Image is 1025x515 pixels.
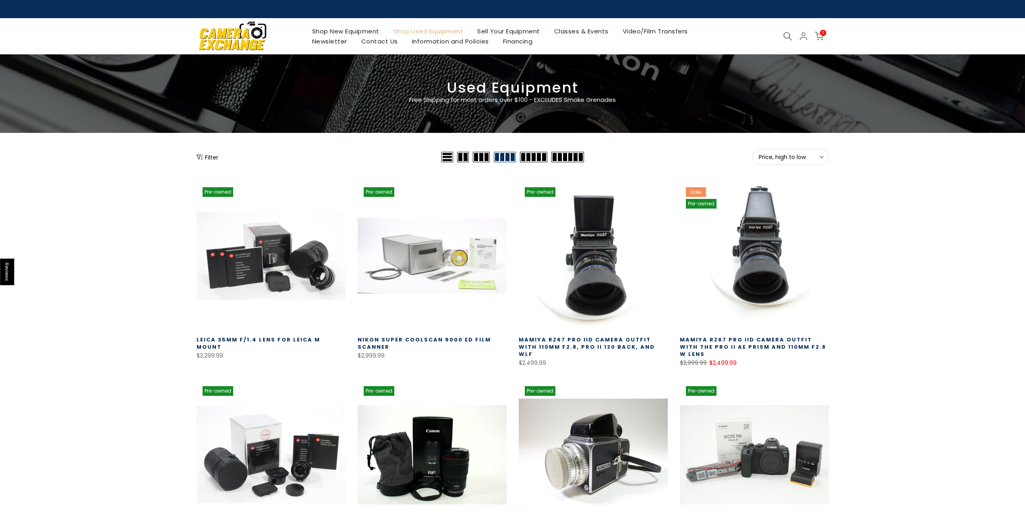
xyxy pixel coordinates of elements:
[305,36,354,46] a: Newsletter
[815,32,824,41] a: 0
[820,30,826,36] span: 0
[519,358,668,368] div: $2,499.99
[197,83,829,93] h3: Used Equipment
[358,351,507,361] div: $2,999.99
[305,26,386,36] a: Shop New Equipment
[386,26,470,36] a: Shop Used Equipment
[470,26,547,36] a: Sell Your Equipment
[615,26,695,36] a: Video/Film Transfers
[680,336,826,358] a: Mamiya RZ67 Pro IID Camera Outfit with the Pro II AE Prism and 110MM F2.8 W Lens
[496,36,540,46] a: Financing
[405,36,496,46] a: Information and Policies
[362,95,664,105] p: Free Shipping for most orders over $100 - EXCLUDES Smoke Grenades
[547,26,615,36] a: Classes & Events
[197,153,218,161] button: Show filters
[759,153,822,161] span: Price, high to low
[519,336,655,358] a: Mamiya RZ67 Pro IID Camera Outfit with 110MM F2.8, Pro II 120 Back, and WLF
[709,358,737,368] ins: $2,499.99
[680,359,707,367] del: $2,999.99
[197,351,346,361] div: $3,299.99
[358,336,491,351] a: Nikon Super Coolscan 9000 ED Film Scanner
[197,336,320,351] a: Leica 35mm f/1.4 Lens for Leica M Mount
[752,149,829,165] button: Price, high to low
[354,36,405,46] a: Contact Us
